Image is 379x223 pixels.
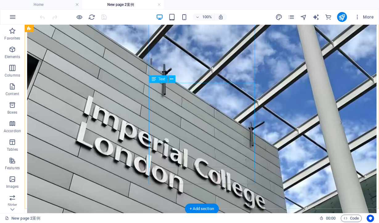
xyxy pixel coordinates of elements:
a: Click to cancel selection. Double-click to open Pages [5,215,40,222]
p: Content [6,91,19,96]
i: Pages (Ctrl+Alt+S) [288,14,295,21]
i: AI Writer [312,14,319,21]
p: Favorites [4,36,20,41]
button: Click here to leave preview mode and continue editing [76,13,83,21]
i: Navigator [300,14,307,21]
span: : [330,216,331,221]
span: 00 00 [326,215,336,222]
button: Code [341,215,362,222]
button: Usercentrics [367,215,374,222]
p: Slider [8,203,17,208]
h6: 100% [202,13,212,21]
h4: New page 2案例 [82,1,164,8]
button: More [352,12,376,22]
i: Design (Ctrl+Alt+Y) [275,14,282,21]
p: Features [5,166,20,170]
span: Code [344,215,359,222]
i: On resize automatically adjust zoom level to fit chosen device. [218,14,224,20]
span: More [354,14,374,20]
p: Elements [5,54,20,59]
div: + Add section [185,204,219,214]
i: Publish [338,14,345,21]
button: pages [288,13,295,21]
span: Text [159,77,165,81]
button: commerce [325,13,332,21]
p: Columns [5,73,20,78]
button: reload [88,13,95,21]
h6: Session time [319,215,336,222]
button: 100% [193,13,215,21]
button: design [275,13,283,21]
p: Boxes [7,110,18,115]
button: navigator [300,13,307,21]
i: Reload page [88,14,95,21]
button: text_generator [312,13,320,21]
p: Images [6,184,19,189]
button: publish [337,12,347,22]
i: Commerce [325,14,332,21]
p: Tables [7,147,18,152]
p: Accordion [4,128,21,133]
